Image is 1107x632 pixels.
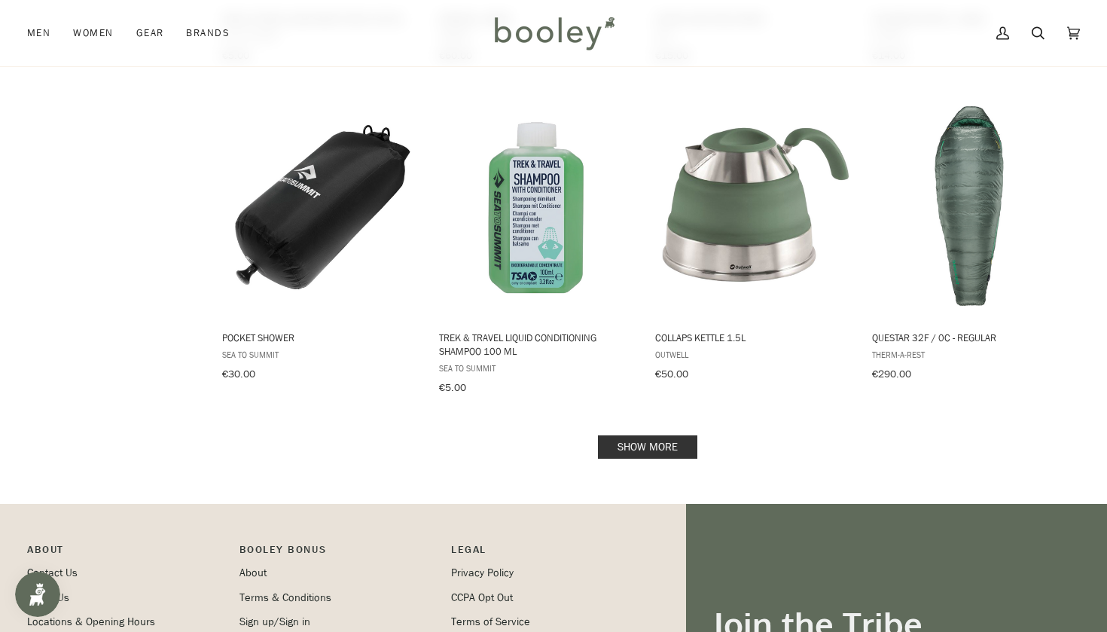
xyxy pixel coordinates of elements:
[136,26,164,41] span: Gear
[27,26,50,41] span: Men
[437,106,636,306] img: Sea to Summit Trek & Travel Liquid Conditioning Shampoo 100 ml - Booley Galway
[872,331,1067,344] span: Questar 32F / 0C - Regular
[73,26,113,41] span: Women
[222,440,1072,454] div: Pagination
[488,11,620,55] img: Booley
[655,331,850,344] span: Collaps Kettle 1.5L
[27,566,78,580] a: Contact Us
[655,348,850,361] span: Outwell
[655,367,688,381] span: €50.00
[239,615,310,629] a: Sign up/Sign in
[437,93,636,399] a: Trek & Travel Liquid Conditioning Shampoo 100 ml
[239,566,267,580] a: About
[186,26,230,41] span: Brands
[872,348,1067,361] span: Therm-a-Rest
[451,591,513,605] a: CCPA Opt Out
[872,367,911,381] span: €290.00
[653,93,852,386] a: Collaps Kettle 1.5L
[239,591,331,605] a: Terms & Conditions
[439,331,634,358] span: Trek & Travel Liquid Conditioning Shampoo 100 ml
[870,106,1069,306] img: Questar 32F / 0C - Regular Balsam - Booley Galway
[451,566,514,580] a: Privacy Policy
[27,615,155,629] a: Locations & Opening Hours
[451,542,648,565] p: Pipeline_Footer Sub
[653,106,852,306] img: Outwell Collaps Kettle 1.5L Shadow Green - Booley Galway
[439,380,466,395] span: €5.00
[15,572,60,617] iframe: Button to open loyalty program pop-up
[222,348,417,361] span: Sea to Summit
[222,367,255,381] span: €30.00
[239,542,437,565] p: Booley Bonus
[220,106,419,306] img: Sea to Summit Pocket Shower Black - Booley Galway
[451,615,530,629] a: Terms of Service
[598,435,697,459] a: Show more
[870,93,1069,386] a: Questar 32F / 0C - Regular
[439,362,634,374] span: Sea to Summit
[27,542,224,565] p: Pipeline_Footer Main
[222,331,417,344] span: Pocket Shower
[220,93,419,386] a: Pocket Shower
